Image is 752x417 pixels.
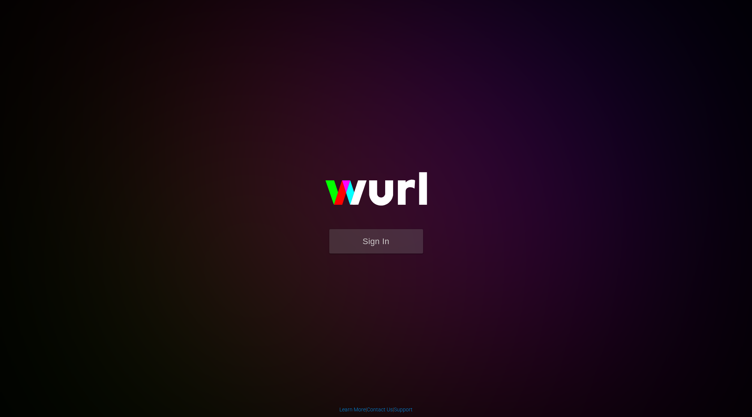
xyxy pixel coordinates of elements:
a: Support [394,406,413,412]
a: Contact Us [367,406,393,412]
img: wurl-logo-on-black-223613ac3d8ba8fe6dc639794a292ebdb59501304c7dfd60c99c58986ef67473.svg [301,156,451,229]
a: Learn More [339,406,366,412]
div: | | [339,406,413,413]
button: Sign In [329,229,423,253]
